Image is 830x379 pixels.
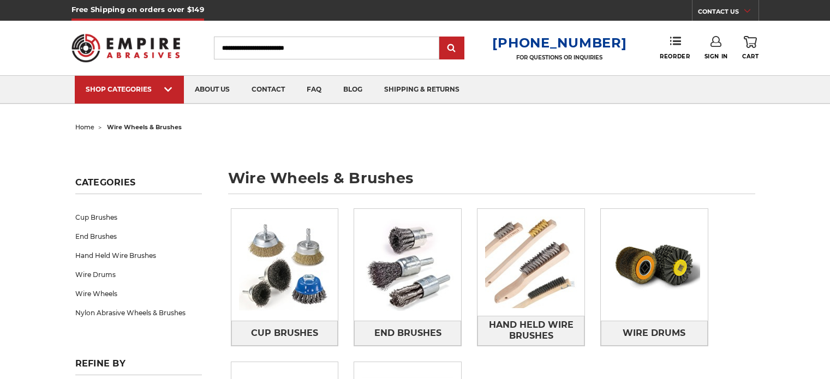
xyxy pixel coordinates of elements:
a: home [75,123,94,131]
a: End Brushes [354,321,461,345]
span: wire wheels & brushes [107,123,182,131]
img: Cup Brushes [231,212,338,318]
a: [PHONE_NUMBER] [492,35,626,51]
div: SHOP CATEGORIES [86,85,173,93]
span: Reorder [660,53,690,60]
span: Cup Brushes [251,324,318,342]
span: Sign In [704,53,728,60]
a: about us [184,76,241,104]
img: End Brushes [354,212,461,318]
span: Wire Drums [623,324,685,342]
a: Cup Brushes [75,208,202,227]
a: Cart [742,36,759,60]
h5: Categories [75,177,202,194]
a: Hand Held Wire Brushes [477,316,584,346]
h1: wire wheels & brushes [228,171,755,194]
a: Nylon Abrasive Wheels & Brushes [75,303,202,322]
a: contact [241,76,296,104]
a: CONTACT US [698,5,759,21]
a: End Brushes [75,227,202,246]
input: Submit [441,38,463,59]
img: Hand Held Wire Brushes [477,209,584,316]
a: Hand Held Wire Brushes [75,246,202,265]
img: Empire Abrasives [71,27,181,69]
a: shipping & returns [373,76,470,104]
a: Reorder [660,36,690,59]
h5: Refine by [75,358,202,375]
a: faq [296,76,332,104]
p: FOR QUESTIONS OR INQUIRIES [492,54,626,61]
a: Cup Brushes [231,321,338,345]
span: Hand Held Wire Brushes [478,316,584,345]
a: Wire Drums [75,265,202,284]
a: blog [332,76,373,104]
img: Wire Drums [601,212,708,318]
span: End Brushes [374,324,441,342]
a: Wire Wheels [75,284,202,303]
span: Cart [742,53,759,60]
a: Wire Drums [601,321,708,345]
